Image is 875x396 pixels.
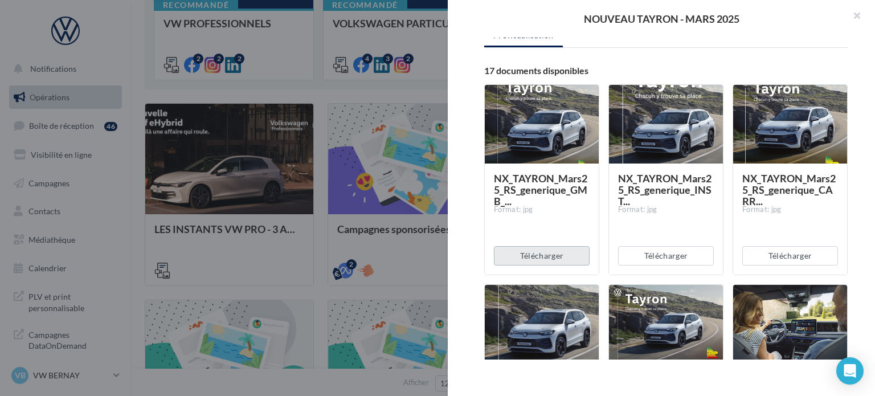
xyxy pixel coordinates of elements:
span: NX_TAYRON_Mars25_RS_generique_INST... [618,172,712,207]
div: Open Intercom Messenger [836,357,864,385]
div: Format: jpg [494,205,590,215]
div: Format: jpg [618,205,714,215]
button: Télécharger [742,246,838,266]
span: NX_TAYRON_Mars25_RS_generique_CARR... [742,172,836,207]
div: Format: jpg [742,205,838,215]
div: NOUVEAU TAYRON - MARS 2025 [466,14,857,24]
button: Télécharger [494,246,590,266]
span: NX_TAYRON_Mars25_RS_generique_GMB_... [494,172,587,207]
div: 17 documents disponibles [484,66,848,75]
button: Télécharger [618,246,714,266]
